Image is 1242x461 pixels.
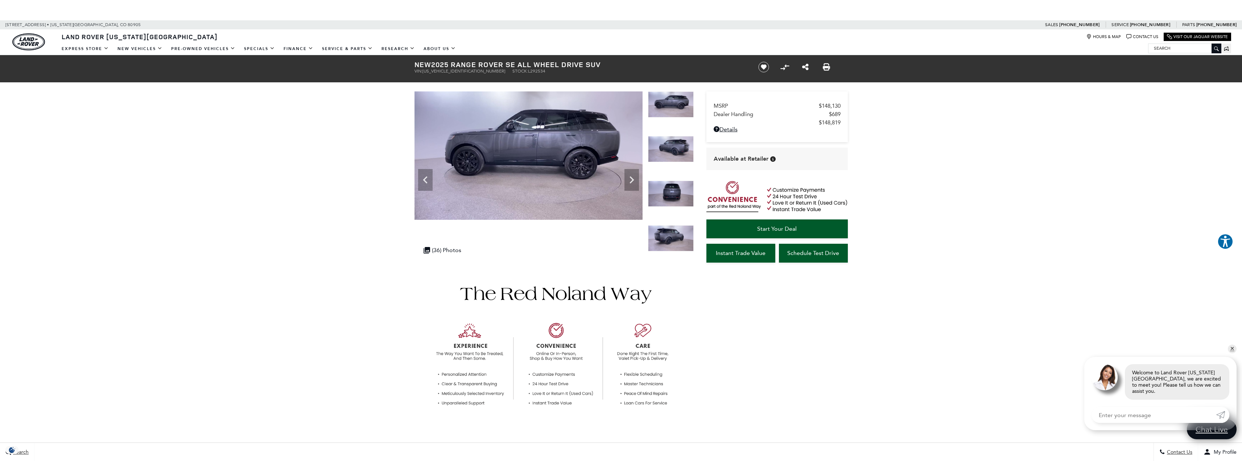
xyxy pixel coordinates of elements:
[512,69,528,74] span: Stock:
[62,32,218,41] span: Land Rover [US_STATE][GEOGRAPHIC_DATA]
[1086,34,1121,40] a: Hours & Map
[528,69,545,74] span: L292534
[1045,22,1058,27] span: Sales
[240,42,279,55] a: Specials
[823,63,830,71] a: Print this New 2025 Range Rover SE All Wheel Drive SUV
[1126,34,1158,40] a: Contact Us
[5,20,49,29] span: [STREET_ADDRESS] •
[419,42,460,55] a: About Us
[4,446,20,454] img: Opt-Out Icon
[1092,364,1118,390] img: Agent profile photo
[714,103,841,109] a: MSRP $148,130
[279,42,318,55] a: Finance
[648,225,694,251] img: New 2025 Carpathian Grey LAND ROVER SE image 8
[1198,443,1242,461] button: Open user profile menu
[1217,234,1233,251] aside: Accessibility Help Desk
[714,103,819,109] span: MSRP
[1092,407,1216,423] input: Enter your message
[128,20,141,29] span: 80905
[1148,44,1221,53] input: Search
[414,59,431,69] strong: New
[1125,364,1229,400] div: Welcome to Land Rover [US_STATE][GEOGRAPHIC_DATA], we are excited to meet you! Please tell us how...
[1111,22,1128,27] span: Service
[714,111,841,118] a: Dealer Handling $689
[757,225,797,232] span: Start Your Deal
[1196,22,1237,28] a: [PHONE_NUMBER]
[829,111,841,118] span: $689
[167,42,240,55] a: Pre-Owned Vehicles
[420,243,465,257] div: (36) Photos
[414,91,643,220] img: New 2025 Carpathian Grey LAND ROVER SE image 5
[318,42,377,55] a: Service & Parts
[624,169,639,191] div: Next
[716,250,766,256] span: Instant Trade Value
[648,181,694,207] img: New 2025 Carpathian Grey LAND ROVER SE image 7
[4,446,20,454] section: Click to Open Cookie Consent Modal
[756,61,772,73] button: Save vehicle
[12,33,45,50] img: Land Rover
[779,244,848,263] a: Schedule Test Drive
[770,156,776,162] div: Vehicle is in stock and ready for immediate delivery. Due to demand, availability is subject to c...
[12,33,45,50] a: land-rover
[1216,407,1229,423] a: Submit
[779,62,790,73] button: Compare Vehicle
[1165,449,1192,455] span: Contact Us
[802,63,809,71] a: Share this New 2025 Range Rover SE All Wheel Drive SUV
[113,42,167,55] a: New Vehicles
[1217,234,1233,250] button: Explore your accessibility options
[414,69,422,74] span: VIN:
[1059,22,1099,28] a: [PHONE_NUMBER]
[706,244,775,263] a: Instant Trade Value
[50,20,119,29] span: [US_STATE][GEOGRAPHIC_DATA],
[706,219,848,238] a: Start Your Deal
[5,22,141,27] a: [STREET_ADDRESS] • [US_STATE][GEOGRAPHIC_DATA], CO 80905
[648,91,694,118] img: New 2025 Carpathian Grey LAND ROVER SE image 5
[819,103,841,109] span: $148,130
[714,126,841,133] a: Details
[714,119,841,126] a: $148,819
[57,42,113,55] a: EXPRESS STORE
[57,32,222,41] a: Land Rover [US_STATE][GEOGRAPHIC_DATA]
[714,155,768,163] span: Available at Retailer
[819,119,841,126] span: $148,819
[1182,22,1195,27] span: Parts
[706,266,848,380] iframe: YouTube video player
[787,250,839,256] span: Schedule Test Drive
[377,42,419,55] a: Research
[1211,449,1237,455] span: My Profile
[714,111,829,118] span: Dealer Handling
[1167,34,1228,40] a: Visit Our Jaguar Website
[1130,22,1170,28] a: [PHONE_NUMBER]
[422,69,505,74] span: [US_VEHICLE_IDENTIFICATION_NUMBER]
[648,136,694,162] img: New 2025 Carpathian Grey LAND ROVER SE image 6
[418,169,433,191] div: Previous
[414,61,746,69] h1: 2025 Range Rover SE All Wheel Drive SUV
[57,42,460,55] nav: Main Navigation
[120,20,127,29] span: CO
